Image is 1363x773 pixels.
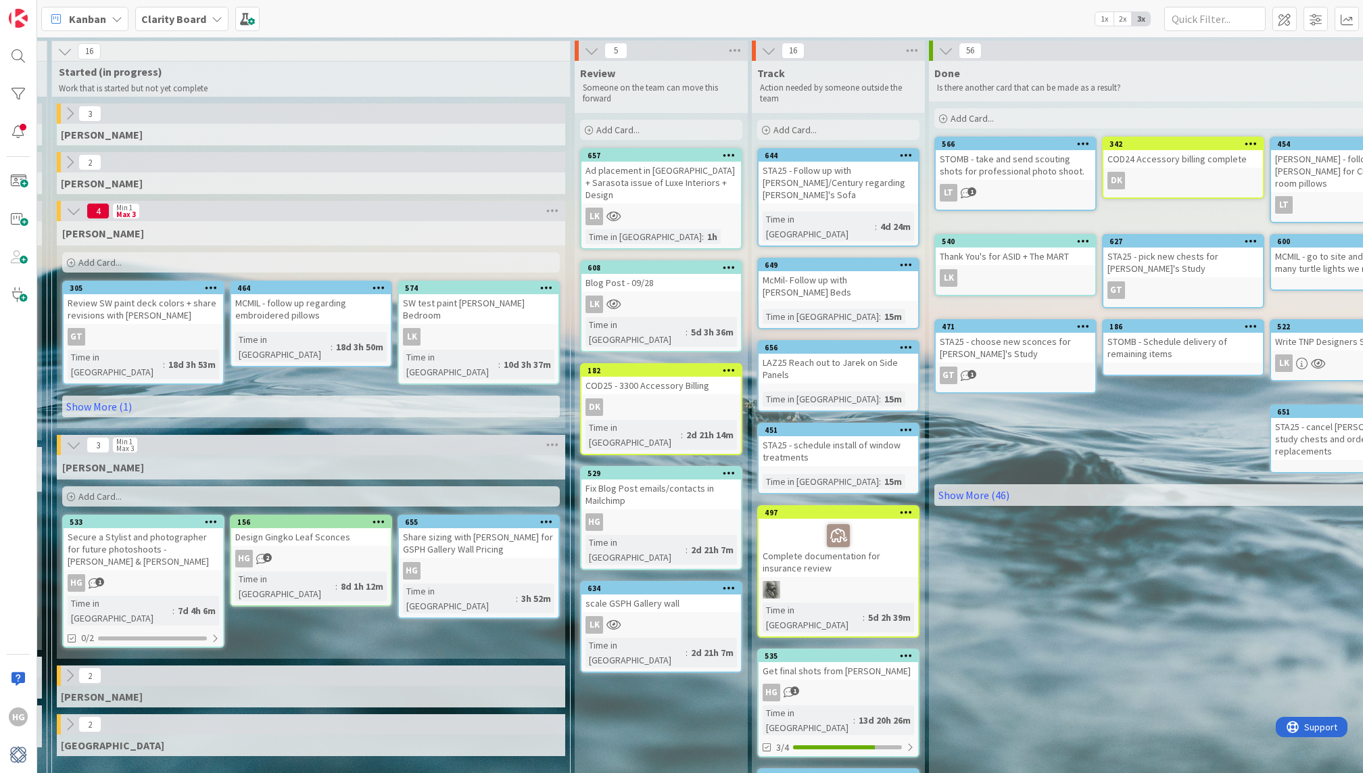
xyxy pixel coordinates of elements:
[585,208,603,225] div: LK
[81,631,94,645] span: 0/2
[28,2,62,18] span: Support
[61,177,143,190] span: Lisa T.
[759,581,918,599] div: PA
[174,603,219,618] div: 7d 4h 6m
[759,662,918,680] div: Get final shots from [PERSON_NAME]
[78,43,101,60] span: 16
[585,638,686,667] div: Time in [GEOGRAPHIC_DATA]
[403,562,421,580] div: HG
[165,357,219,372] div: 18d 3h 53m
[936,333,1095,362] div: STA25 - choose new sconces for [PERSON_NAME]'s Study
[583,83,740,105] p: Someone on the team can move this forward
[759,342,918,383] div: 656LAZ25 Reach out to Jarek on Side Panels
[399,562,558,580] div: HG
[68,596,172,626] div: Time in [GEOGRAPHIC_DATA]
[940,184,957,202] div: LT
[936,248,1095,265] div: Thank You's for ASID + The MART
[581,365,741,377] div: 182
[790,686,799,695] span: 1
[64,282,223,324] div: 305Review SW paint deck colors + share revisions with [PERSON_NAME]
[87,437,110,453] span: 3
[64,574,223,592] div: HG
[585,296,603,313] div: LK
[765,651,918,661] div: 535
[863,610,865,625] span: :
[335,579,337,594] span: :
[759,507,918,519] div: 497
[967,370,976,379] span: 1
[581,296,741,313] div: LK
[399,294,558,324] div: SW test paint [PERSON_NAME] Bedroom
[581,365,741,394] div: 182COD25 - 3300 Accessory Billing
[588,584,741,593] div: 634
[879,392,881,406] span: :
[702,229,704,244] span: :
[237,517,391,527] div: 156
[237,283,391,293] div: 464
[231,516,391,546] div: 156Design Gingko Leaf Sconces
[581,149,741,162] div: 657
[9,745,28,764] img: avatar
[518,591,554,606] div: 3h 52m
[1103,248,1263,277] div: STA25 - pick new chests for [PERSON_NAME]'s Study
[172,603,174,618] span: :
[61,739,164,752] span: Devon
[581,582,741,612] div: 634scale GSPH Gallery wall
[879,309,881,324] span: :
[936,138,1095,180] div: 566STOMB - take and send scouting shots for professional photo shoot.
[498,357,500,372] span: :
[581,377,741,394] div: COD25 - 3300 Accessory Billing
[70,283,223,293] div: 305
[333,339,387,354] div: 18d 3h 50m
[763,603,863,632] div: Time in [GEOGRAPHIC_DATA]
[1109,237,1263,246] div: 627
[68,574,85,592] div: HG
[1103,333,1263,362] div: STOMB - Schedule delivery of remaining items
[78,256,122,268] span: Add Card...
[604,43,627,59] span: 5
[581,274,741,291] div: Blog Post - 09/28
[62,227,144,240] span: Lisa K.
[70,517,223,527] div: 533
[757,66,785,80] span: Track
[763,309,879,324] div: Time in [GEOGRAPHIC_DATA]
[64,282,223,294] div: 305
[585,616,603,634] div: LK
[865,610,914,625] div: 5d 2h 39m
[936,150,1095,180] div: STOMB - take and send scouting shots for professional photo shoot.
[959,43,982,59] span: 56
[581,398,741,416] div: DK
[87,203,110,219] span: 4
[765,260,918,270] div: 649
[78,667,101,684] span: 2
[951,112,994,124] span: Add Card...
[263,553,272,562] span: 2
[765,508,918,517] div: 497
[1114,12,1132,26] span: 2x
[759,507,918,577] div: 497Complete documentation for insurance review
[116,445,134,452] div: Max 3
[231,294,391,324] div: MCMIL - follow up regarding embroidered pillows
[581,262,741,291] div: 608Blog Post - 09/28
[759,149,918,162] div: 644
[405,517,558,527] div: 655
[581,479,741,509] div: Fix Blog Post emails/contacts in Mailchimp
[759,354,918,383] div: LAZ25 Reach out to Jarek on Side Panels
[78,106,101,122] span: 3
[231,282,391,324] div: 464MCMIL - follow up regarding embroidered pillows
[78,154,101,170] span: 2
[1103,172,1263,189] div: DK
[936,184,1095,202] div: LT
[1107,172,1125,189] div: DK
[403,328,421,346] div: LK
[399,528,558,558] div: Share sizing with [PERSON_NAME] for GSPH Gallery Wall Pricing
[875,219,877,234] span: :
[399,282,558,324] div: 574SW test paint [PERSON_NAME] Bedroom
[765,425,918,435] div: 451
[942,322,1095,331] div: 471
[235,332,331,362] div: Time in [GEOGRAPHIC_DATA]
[759,519,918,577] div: Complete documentation for insurance review
[231,528,391,546] div: Design Gingko Leaf Sconces
[763,392,879,406] div: Time in [GEOGRAPHIC_DATA]
[853,713,855,728] span: :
